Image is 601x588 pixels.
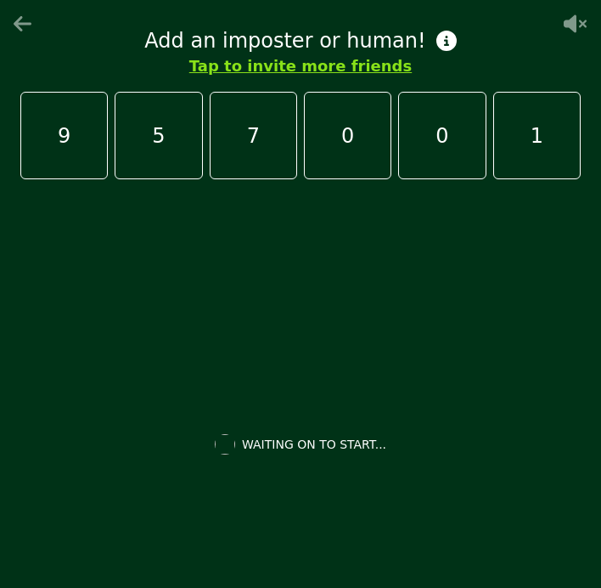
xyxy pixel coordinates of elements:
img: Waiting player [215,434,235,455]
div: 9 [20,92,108,179]
div: 0 [398,92,486,179]
p: WAITING ON TO START... [242,436,386,453]
div: 0 [304,92,391,179]
div: 7 [210,92,297,179]
div: 1 [493,92,581,179]
button: Tap to invite more friends [189,54,412,78]
h1: Add an imposter or human! [144,27,456,54]
div: 5 [115,92,202,179]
